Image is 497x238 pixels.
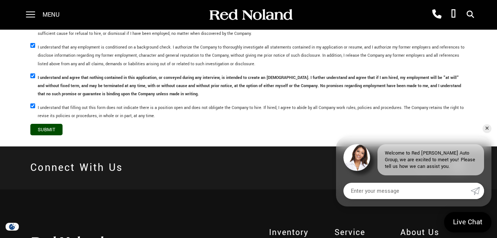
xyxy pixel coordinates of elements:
input: Enter your message [343,183,471,199]
img: Agent profile photo [343,144,370,171]
input: Submit [30,124,63,135]
img: Red Noland Auto Group [208,9,293,22]
h2: Connect With Us [30,158,123,178]
a: Submit [471,183,484,199]
span: Live Chat [449,217,486,227]
label: I understand that filling out this form does not indicate there is a position open and does not o... [38,104,467,120]
b: I understand and agree that nothing contained in this application, or conveyed during any intervi... [38,75,461,97]
img: Opt-Out Icon [4,223,21,231]
div: Welcome to Red [PERSON_NAME] Auto Group, we are excited to meet you! Please tell us how we can as... [377,144,484,175]
label: I understand that any employment is conditioned on a background check. I authorize the Company to... [38,43,467,68]
label: I certify that the facts contained in this application (and accompanying resume, if any) are true... [38,22,467,38]
a: Live Chat [444,212,491,232]
section: Click to Open Cookie Consent Modal [4,223,21,231]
